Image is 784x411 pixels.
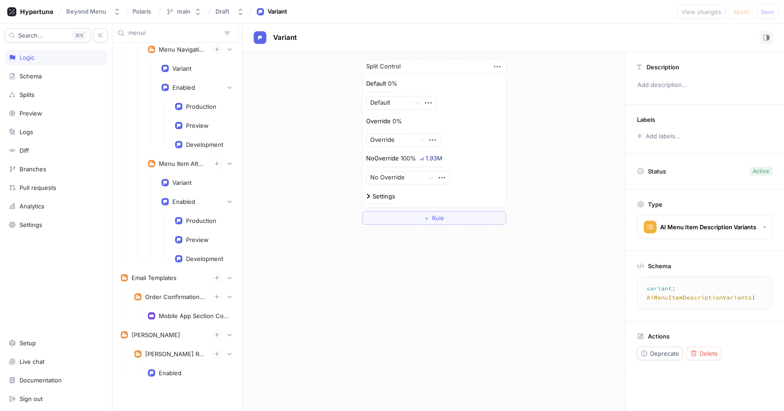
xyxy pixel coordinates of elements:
[63,4,124,19] button: Beyond Menu
[162,4,205,19] button: main
[128,29,220,38] input: Search...
[637,116,655,123] p: Labels
[186,236,209,243] div: Preview
[159,46,205,53] div: Menu Navigation Experiment
[681,9,721,15] span: View changes
[366,62,401,71] div: Split Control
[20,221,42,228] div: Settings
[648,262,671,270] p: Schema
[172,198,195,205] div: Enabled
[366,79,386,88] p: Default
[5,28,90,43] button: Search...K
[132,331,180,338] div: [PERSON_NAME]
[20,54,34,61] div: Logic
[132,274,176,281] div: Email Templates
[677,5,725,19] button: View changes
[216,8,230,15] div: Draft
[733,9,749,15] span: Reset
[268,7,287,16] div: Variant
[633,77,776,93] p: Add description...
[20,203,44,210] div: Analytics
[647,63,679,71] p: Description
[20,110,42,117] div: Preview
[424,215,430,221] span: ＋
[273,34,297,41] span: Variant
[660,223,756,231] div: AI Menu Item Description Variants
[186,255,223,262] div: Development
[20,147,29,154] div: Diff
[18,33,43,38] span: Search...
[729,5,753,19] button: Reset
[159,160,205,167] div: Menu Item Attributes
[132,8,151,15] span: Polaris
[5,372,108,388] a: Documentation
[366,117,391,126] p: Override
[432,215,444,221] span: Rule
[637,215,773,239] button: AI Menu Item Description Variants
[20,377,62,384] div: Documentation
[634,130,683,142] button: Add labels...
[186,217,216,224] div: Production
[753,167,769,175] div: Active
[20,128,33,135] div: Logs
[20,184,56,191] div: Pull requests
[757,5,779,19] button: Save
[186,141,223,148] div: Development
[761,9,774,15] span: Save
[362,211,506,225] button: ＋Rule
[20,339,36,347] div: Setup
[366,154,399,163] p: NoOverride
[172,179,191,186] div: Variant
[401,155,416,161] div: 100%
[72,31,86,40] div: K
[172,84,195,91] div: Enabled
[212,4,248,19] button: Draft
[700,351,718,356] span: Delete
[20,358,44,365] div: Live chat
[637,347,683,360] button: Deprecate
[648,201,662,208] p: Type
[20,91,34,98] div: Splits
[686,347,721,360] button: Delete
[20,73,42,80] div: Schema
[426,155,442,161] div: 1.93M
[650,351,679,356] span: Deprecate
[186,103,216,110] div: Production
[392,118,402,124] div: 0%
[145,350,205,358] div: [PERSON_NAME] Reputation Management
[372,193,395,199] div: Settings
[646,133,681,139] div: Add labels...
[66,8,106,15] div: Beyond Menu
[159,312,230,319] div: Mobile App Section Content
[172,65,191,72] div: Variant
[145,293,205,300] div: Order Confirmation Email
[177,8,191,15] div: main
[648,165,666,178] p: Status
[159,369,181,377] div: Enabled
[648,333,670,340] p: Actions
[388,81,397,87] div: 0%
[20,165,46,173] div: Branches
[20,395,43,402] div: Sign out
[186,122,209,129] div: Preview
